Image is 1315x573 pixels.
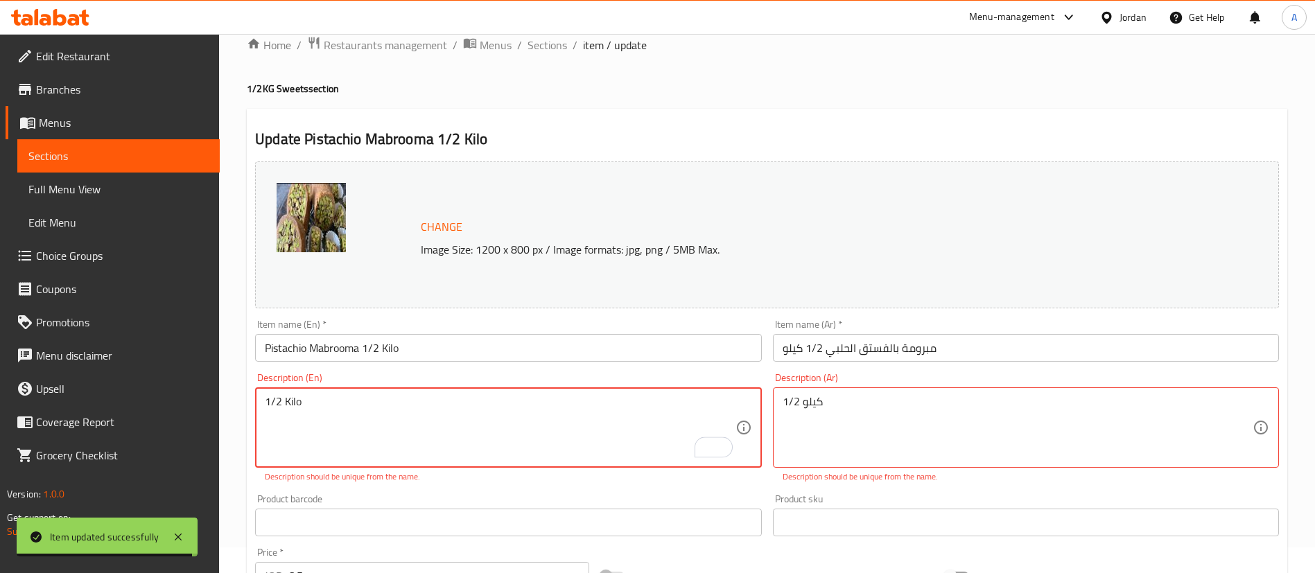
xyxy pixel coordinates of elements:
[36,414,209,430] span: Coverage Report
[36,380,209,397] span: Upsell
[6,39,220,73] a: Edit Restaurant
[36,447,209,464] span: Grocery Checklist
[255,509,761,536] input: Please enter product barcode
[39,114,209,131] span: Menus
[1120,10,1147,25] div: Jordan
[247,36,1287,54] nav: breadcrumb
[324,37,447,53] span: Restaurants management
[7,509,71,527] span: Get support on:
[277,183,346,252] img: WhatsApp_Image_20250828_a638919796017110868.jpeg
[265,395,735,461] textarea: To enrich screen reader interactions, please activate Accessibility in Grammarly extension settings
[7,485,41,503] span: Version:
[28,181,209,197] span: Full Menu View
[255,334,761,362] input: Enter name En
[783,395,1253,461] textarea: 1/2 كيلو
[247,37,291,53] a: Home
[297,37,302,53] li: /
[583,37,647,53] span: item / update
[783,470,1269,483] p: Description should be unique from the name.
[7,522,95,540] a: Support.OpsPlatform
[36,347,209,364] span: Menu disclaimer
[463,36,512,54] a: Menus
[528,37,567,53] a: Sections
[50,529,159,545] div: Item updated successfully
[421,217,462,237] span: Change
[415,213,468,241] button: Change
[265,470,751,483] p: Description should be unique from the name.
[17,206,220,239] a: Edit Menu
[573,37,577,53] li: /
[6,439,220,472] a: Grocery Checklist
[17,173,220,206] a: Full Menu View
[453,37,458,53] li: /
[6,339,220,372] a: Menu disclaimer
[773,509,1279,536] input: Please enter product sku
[6,372,220,405] a: Upsell
[969,9,1054,26] div: Menu-management
[6,73,220,106] a: Branches
[17,139,220,173] a: Sections
[480,37,512,53] span: Menus
[773,334,1279,362] input: Enter name Ar
[6,405,220,439] a: Coverage Report
[307,36,447,54] a: Restaurants management
[6,106,220,139] a: Menus
[6,239,220,272] a: Choice Groups
[28,148,209,164] span: Sections
[517,37,522,53] li: /
[36,81,209,98] span: Branches
[36,247,209,264] span: Choice Groups
[1291,10,1297,25] span: A
[6,272,220,306] a: Coupons
[28,214,209,231] span: Edit Menu
[247,82,1287,96] h4: 1/2KG Sweets section
[255,129,1279,150] h2: Update Pistachio Mabrooma 1/2 Kilo
[36,48,209,64] span: Edit Restaurant
[43,485,64,503] span: 1.0.0
[415,241,1151,258] p: Image Size: 1200 x 800 px / Image formats: jpg, png / 5MB Max.
[36,314,209,330] span: Promotions
[6,306,220,339] a: Promotions
[36,281,209,297] span: Coupons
